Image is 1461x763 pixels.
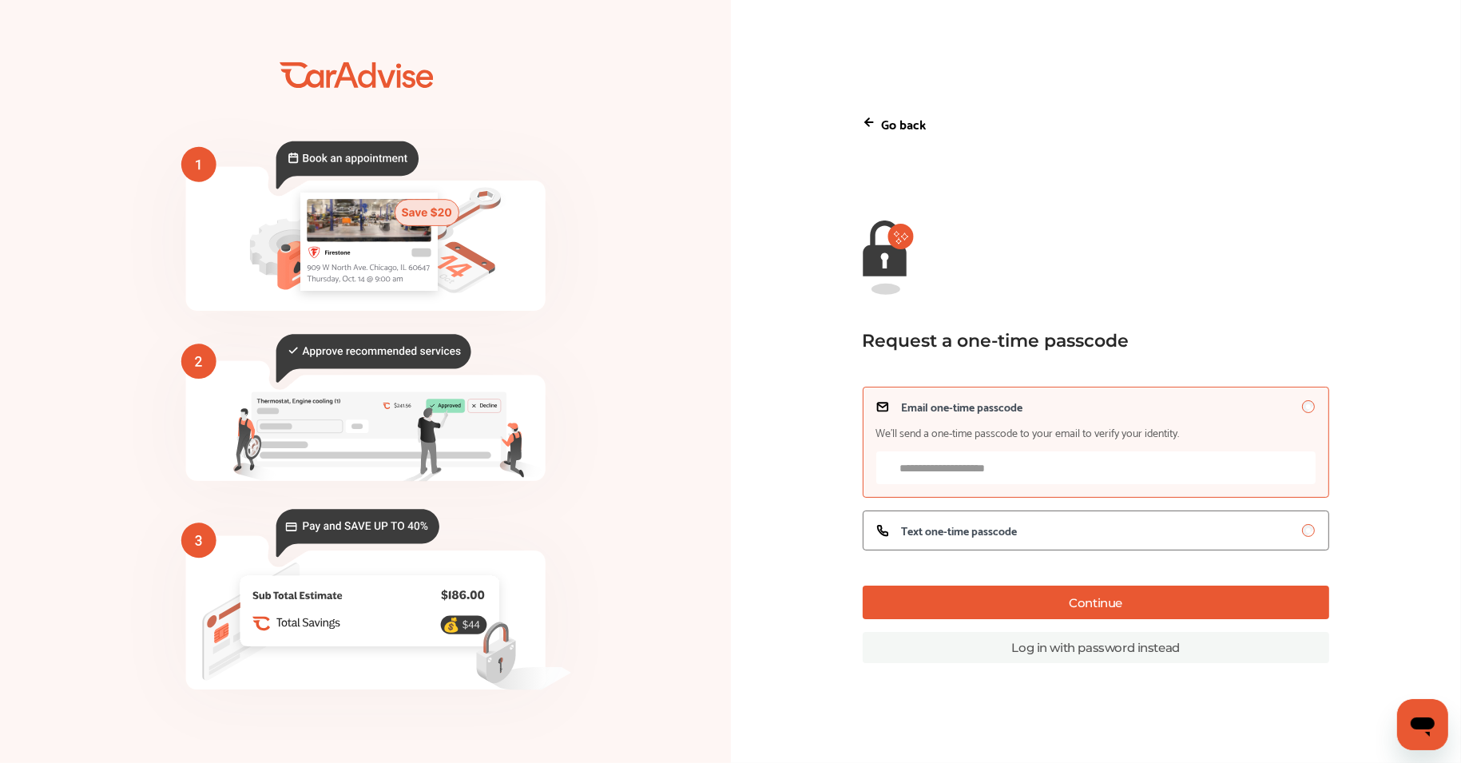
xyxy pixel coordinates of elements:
[443,616,460,633] text: 💰
[876,524,889,537] img: icon_phone.e7b63c2d.svg
[863,632,1329,663] a: Log in with password instead
[863,586,1329,619] button: Continue
[876,451,1316,484] input: Email one-time passcodeWe’ll send a one-time passcode to your email to verify your identity.
[882,113,927,134] p: Go back
[863,221,914,295] img: magic-link-lock-error.9d88b03f.svg
[902,400,1023,413] span: Email one-time passcode
[863,330,1306,352] div: Request a one-time passcode
[1302,400,1315,413] input: Email one-time passcodeWe’ll send a one-time passcode to your email to verify your identity.
[876,400,889,413] img: icon_email.a11c3263.svg
[1302,524,1315,537] input: Text one-time passcode
[876,426,1180,439] span: We’ll send a one-time passcode to your email to verify your identity.
[1397,699,1448,750] iframe: Button to launch messaging window
[902,524,1018,537] span: Text one-time passcode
